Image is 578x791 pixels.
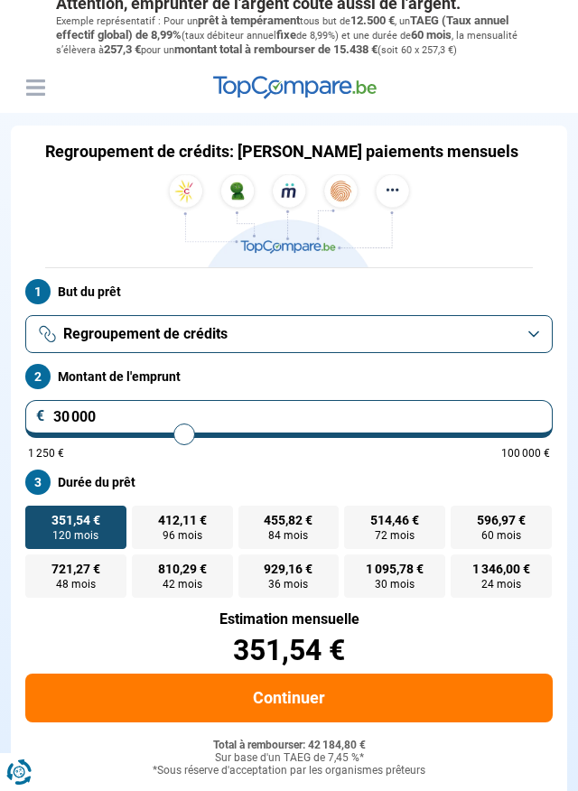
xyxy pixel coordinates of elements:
[51,563,100,575] span: 721,27 €
[366,563,424,575] span: 1 095,78 €
[276,28,296,42] span: fixe
[268,579,308,590] span: 36 mois
[411,28,452,42] span: 60 mois
[25,279,553,304] label: But du prêt
[370,514,419,526] span: 514,46 €
[25,636,553,665] div: 351,54 €
[350,14,395,27] span: 12.500 €
[25,740,553,752] div: Total à rembourser: 42 184,80 €
[25,752,553,765] div: Sur base d'un TAEG de 7,45 %*
[28,448,64,459] span: 1 250 €
[25,674,553,722] button: Continuer
[25,612,553,627] div: Estimation mensuelle
[56,14,508,42] span: TAEG (Taux annuel effectif global) de 8,99%
[25,765,553,777] div: *Sous réserve d'acceptation par les organismes prêteurs
[264,563,312,575] span: 929,16 €
[174,42,378,56] span: montant total à rembourser de 15.438 €
[268,530,308,541] span: 84 mois
[56,14,522,58] p: Exemple représentatif : Pour un tous but de , un (taux débiteur annuel de 8,99%) et une durée de ...
[477,514,526,526] span: 596,97 €
[264,514,312,526] span: 455,82 €
[63,324,228,344] span: Regroupement de crédits
[163,174,415,267] img: TopCompare.be
[481,579,521,590] span: 24 mois
[375,530,415,541] span: 72 mois
[375,579,415,590] span: 30 mois
[158,514,207,526] span: 412,11 €
[104,42,141,56] span: 257,3 €
[481,530,521,541] span: 60 mois
[25,364,553,389] label: Montant de l'emprunt
[163,579,202,590] span: 42 mois
[501,448,550,459] span: 100 000 €
[472,563,530,575] span: 1 346,00 €
[56,579,96,590] span: 48 mois
[25,315,553,353] button: Regroupement de crédits
[198,14,300,27] span: prêt à tempérament
[51,514,100,526] span: 351,54 €
[52,530,98,541] span: 120 mois
[22,74,49,101] button: Menu
[213,76,377,99] img: TopCompare
[25,470,553,495] label: Durée du prêt
[163,530,202,541] span: 96 mois
[158,563,207,575] span: 810,29 €
[45,142,518,162] h1: Regroupement de crédits: [PERSON_NAME] paiements mensuels
[36,409,45,423] span: €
